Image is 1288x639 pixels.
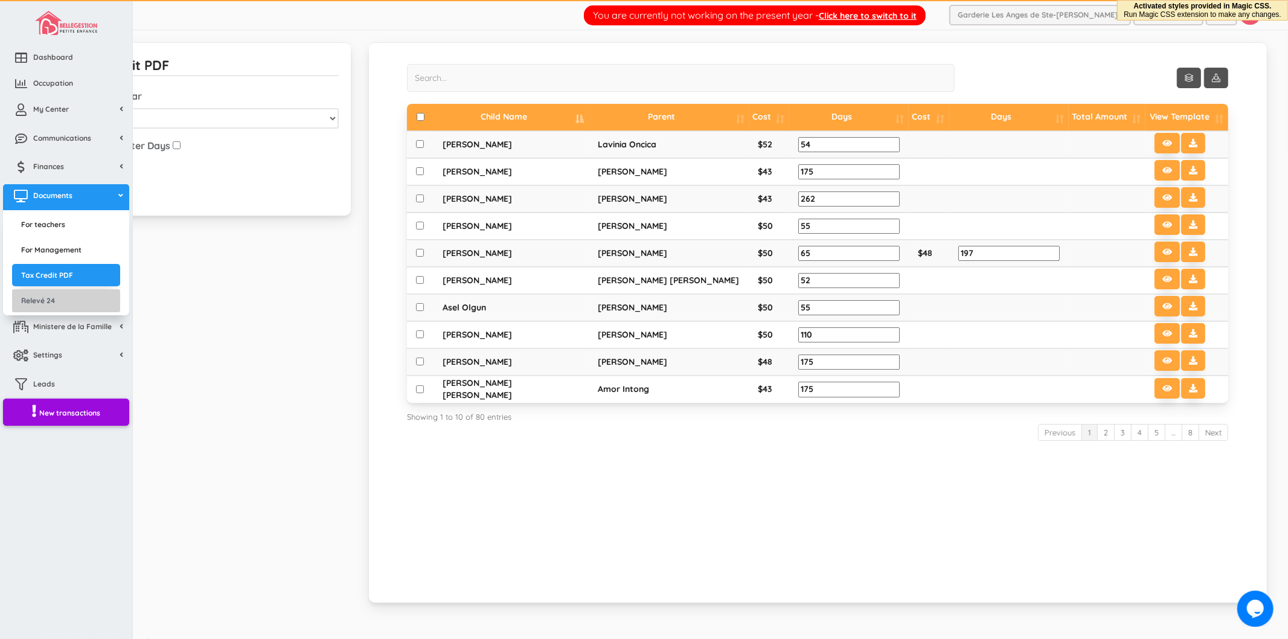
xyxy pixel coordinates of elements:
[3,127,129,153] a: Communications
[39,408,100,418] span: New transactions
[789,104,909,131] th: Days: activate to sort column ascending
[749,267,790,294] td: $50
[1148,424,1165,442] a: 5
[434,213,589,240] td: [PERSON_NAME]
[589,240,749,267] td: [PERSON_NAME]
[3,72,129,98] a: Occupation
[749,158,790,185] td: $43
[589,185,749,213] td: [PERSON_NAME]
[33,52,73,62] span: Dashboard
[1097,424,1115,442] a: 2
[3,184,129,210] a: Documents
[12,289,120,312] a: Relevé 24
[589,131,749,158] td: Lavinia Oncica
[3,373,129,399] a: Leads
[12,239,120,261] a: For Management
[407,64,955,92] input: Search...
[749,321,790,348] td: $50
[35,11,97,35] img: image
[434,131,589,158] td: [PERSON_NAME]
[434,321,589,348] td: [PERSON_NAME]
[3,98,129,124] a: My Center
[434,104,589,131] th: Child Name: activate to sort column descending
[1145,104,1228,131] th: View Template: activate to sort column ascending
[3,315,129,341] a: Ministere de la Famille
[589,376,749,403] td: Amor Intong
[589,104,749,131] th: Parent: activate to sort column ascending
[909,104,949,131] th: Cost: activate to sort column ascending
[749,213,790,240] td: $50
[3,344,129,370] a: Settings
[749,185,790,213] td: $43
[589,267,749,294] td: [PERSON_NAME] [PERSON_NAME]
[1038,424,1082,442] a: Previous
[949,104,1069,131] th: Days: activate to sort column ascending
[749,131,790,158] td: $52
[1069,104,1146,131] th: Total Amount: activate to sort column ascending
[749,376,790,403] td: $43
[434,294,589,321] td: Asel Olgun
[749,240,790,267] td: $50
[1124,10,1281,19] span: Run Magic CSS extension to make any changes.
[33,350,62,360] span: Settings
[589,213,749,240] td: [PERSON_NAME]
[3,399,129,426] a: New transactions
[1114,424,1132,442] a: 3
[434,376,589,403] td: [PERSON_NAME] [PERSON_NAME]
[589,321,749,348] td: [PERSON_NAME]
[434,240,589,267] td: [PERSON_NAME]
[33,133,91,143] span: Communications
[589,294,749,321] td: [PERSON_NAME]
[434,185,589,213] td: [PERSON_NAME]
[1237,591,1276,627] iframe: chat widget
[1199,424,1228,442] a: Next
[33,190,72,201] span: Documents
[434,267,589,294] td: [PERSON_NAME]
[589,158,749,185] td: [PERSON_NAME]
[33,379,55,389] span: Leads
[3,155,129,181] a: Finances
[1182,424,1199,442] a: 8
[589,348,749,376] td: [PERSON_NAME]
[749,294,790,321] td: $50
[749,104,790,131] th: Cost: activate to sort column ascending
[33,78,73,88] span: Occupation
[434,348,589,376] td: [PERSON_NAME]
[1081,424,1098,442] a: 1
[407,406,1228,423] div: Showing 1 to 10 of 80 entries
[33,104,69,114] span: My Center
[3,46,129,72] a: Dashboard
[12,264,120,286] a: Tax Credit PDF
[1165,424,1182,442] a: …
[33,321,112,332] span: Ministere de la Famille
[33,161,64,172] span: Finances
[12,213,120,236] a: For teachers
[1124,2,1281,19] div: Activated styles provided in Magic CSS.
[749,348,790,376] td: $48
[909,240,949,267] td: $48
[75,91,339,102] h3: Select an year
[1131,424,1149,442] a: 4
[434,158,589,185] td: [PERSON_NAME]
